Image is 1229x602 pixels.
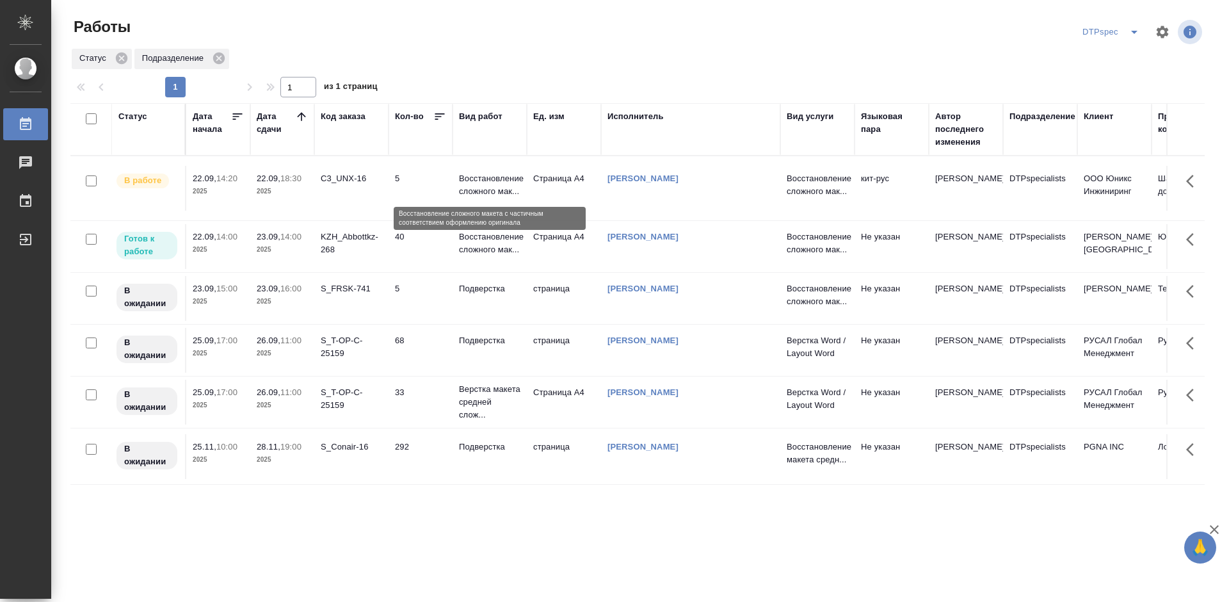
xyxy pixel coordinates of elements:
[395,110,424,123] div: Кол-во
[855,380,929,425] td: Не указан
[1079,22,1147,42] div: split button
[1152,380,1226,425] td: Русал
[79,52,111,65] p: Статус
[193,243,244,256] p: 2025
[1152,224,1226,269] td: Юридический
[257,185,308,198] p: 2025
[280,387,301,397] p: 11:00
[1003,276,1077,321] td: DTPspecialists
[257,295,308,308] p: 2025
[459,110,502,123] div: Вид работ
[527,276,601,321] td: страница
[1178,224,1209,255] button: Здесь прячутся важные кнопки
[1147,17,1178,47] span: Настроить таблицу
[459,334,520,347] p: Подверстка
[216,336,237,345] p: 17:00
[389,380,453,425] td: 33
[459,441,520,453] p: Подверстка
[855,166,929,211] td: кит-рус
[257,387,280,397] p: 26.09,
[70,17,131,37] span: Работы
[257,442,280,451] p: 28.11,
[935,110,997,149] div: Автор последнего изменения
[257,243,308,256] p: 2025
[607,284,679,293] a: [PERSON_NAME]
[787,282,848,308] p: Восстановление сложного мак...
[607,232,679,241] a: [PERSON_NAME]
[527,380,601,425] td: Страница А4
[257,232,280,241] p: 23.09,
[459,383,520,421] p: Верстка макета средней слож...
[929,434,1003,479] td: [PERSON_NAME]
[280,442,301,451] p: 19:00
[321,231,382,256] div: KZH_Abbottkz-268
[216,284,237,293] p: 15:00
[124,388,170,414] p: В ожидании
[1178,328,1209,359] button: Здесь прячутся важные кнопки
[216,232,237,241] p: 14:00
[527,434,601,479] td: страница
[193,185,244,198] p: 2025
[1152,166,1226,211] td: Шаблонные документы
[929,380,1003,425] td: [PERSON_NAME]
[124,284,170,310] p: В ожидании
[193,399,244,412] p: 2025
[607,174,679,183] a: [PERSON_NAME]
[72,49,132,69] div: Статус
[321,334,382,360] div: S_T-OP-C-25159
[124,174,161,187] p: В работе
[459,172,520,198] p: Восстановление сложного мак...
[193,453,244,466] p: 2025
[389,166,453,211] td: 5
[1152,328,1226,373] td: Русал
[389,434,453,479] td: 292
[257,347,308,360] p: 2025
[280,174,301,183] p: 18:30
[115,282,179,313] div: Исполнитель назначен, приступать к работе пока рано
[1003,434,1077,479] td: DTPspecialists
[527,166,601,211] td: Страница А4
[533,110,565,123] div: Ед. изм
[257,399,308,412] p: 2025
[193,295,244,308] p: 2025
[257,174,280,183] p: 22.09,
[607,387,679,397] a: [PERSON_NAME]
[324,79,378,97] span: из 1 страниц
[1152,434,1226,479] td: Локализация
[124,336,170,362] p: В ожидании
[115,334,179,364] div: Исполнитель назначен, приступать к работе пока рано
[855,434,929,479] td: Не указан
[216,174,237,183] p: 14:20
[115,172,179,190] div: Исполнитель выполняет работу
[1189,534,1211,561] span: 🙏
[1003,328,1077,373] td: DTPspecialists
[193,442,216,451] p: 25.11,
[929,224,1003,269] td: [PERSON_NAME]
[115,386,179,416] div: Исполнитель назначен, приступать к работе пока рано
[1084,110,1113,123] div: Клиент
[787,386,848,412] p: Верстка Word / Layout Word
[1178,166,1209,197] button: Здесь прячутся важные кнопки
[855,328,929,373] td: Не указан
[855,224,929,269] td: Не указан
[459,282,520,295] p: Подверстка
[142,52,208,65] p: Подразделение
[607,442,679,451] a: [PERSON_NAME]
[257,284,280,293] p: 23.09,
[193,174,216,183] p: 22.09,
[1009,110,1075,123] div: Подразделение
[124,232,170,258] p: Готов к работе
[787,231,848,256] p: Восстановление сложного мак...
[1003,380,1077,425] td: DTPspecialists
[193,387,216,397] p: 25.09,
[607,336,679,345] a: [PERSON_NAME]
[193,336,216,345] p: 25.09,
[1178,20,1205,44] span: Посмотреть информацию
[787,110,834,123] div: Вид услуги
[1084,386,1145,412] p: РУСАЛ Глобал Менеджмент
[193,347,244,360] p: 2025
[216,442,237,451] p: 10:00
[257,336,280,345] p: 26.09,
[115,441,179,471] div: Исполнитель назначен, приступать к работе пока рано
[193,232,216,241] p: 22.09,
